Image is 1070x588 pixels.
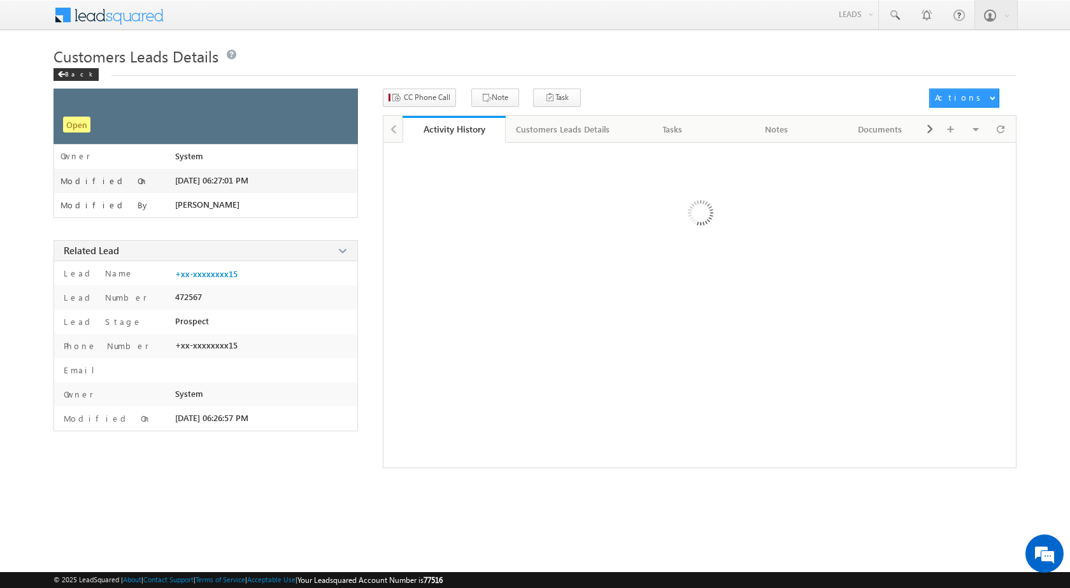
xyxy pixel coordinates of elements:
[839,122,921,137] div: Documents
[829,116,932,143] a: Documents
[143,575,194,584] a: Contact Support
[404,92,450,103] span: CC Phone Call
[175,413,248,423] span: [DATE] 06:26:57 PM
[175,316,209,326] span: Prospect
[631,122,713,137] div: Tasks
[506,116,621,143] a: Customers Leads Details
[471,89,519,107] button: Note
[61,413,152,424] label: Modified On
[64,244,119,257] span: Related Lead
[935,92,985,103] div: Actions
[61,268,134,279] label: Lead Name
[61,340,149,352] label: Phone Number
[247,575,296,584] a: Acceptable Use
[63,117,90,133] span: Open
[412,123,497,135] div: Activity History
[53,46,218,66] span: Customers Leads Details
[297,575,443,585] span: Your Leadsquared Account Number is
[383,89,456,107] button: CC Phone Call
[61,200,150,210] label: Modified By
[175,151,203,161] span: System
[725,116,829,143] a: Notes
[123,575,141,584] a: About
[196,575,245,584] a: Terms of Service
[175,340,238,350] span: +xx-xxxxxxxx15
[175,175,248,185] span: [DATE] 06:27:01 PM
[621,116,725,143] a: Tasks
[929,89,999,108] button: Actions
[403,116,506,143] a: Activity History
[175,269,238,279] a: +xx-xxxxxxxx15
[533,89,581,107] button: Task
[61,316,142,327] label: Lead Stage
[61,176,148,186] label: Modified On
[61,389,94,400] label: Owner
[175,199,239,210] span: [PERSON_NAME]
[61,292,147,303] label: Lead Number
[175,389,203,399] span: System
[175,292,202,302] span: 472567
[735,122,817,137] div: Notes
[61,151,90,161] label: Owner
[634,149,766,281] img: Loading ...
[516,122,610,137] div: Customers Leads Details
[53,574,443,586] span: © 2025 LeadSquared | | | | |
[61,364,104,376] label: Email
[53,68,99,81] div: Back
[424,575,443,585] span: 77516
